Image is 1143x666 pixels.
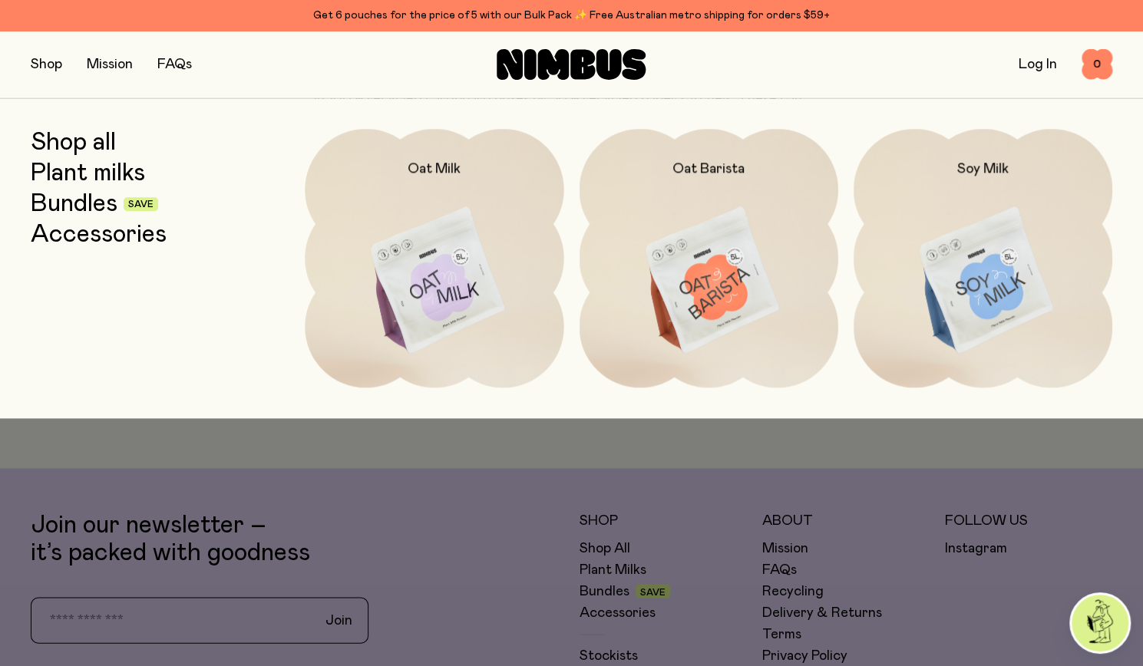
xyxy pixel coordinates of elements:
h2: Oat Milk [408,160,461,178]
a: FAQs [157,58,192,71]
a: Mission [87,58,133,71]
a: Soy Milk [854,129,1112,387]
img: agent [1072,595,1128,651]
div: Get 6 pouches for the price of 5 with our Bulk Pack ✨ Free Australian metro shipping for orders $59+ [31,6,1112,25]
a: Plant milks [31,160,145,187]
h2: Soy Milk [957,160,1009,178]
button: 0 [1082,49,1112,80]
a: Shop all [31,129,116,157]
a: Accessories [31,221,167,249]
a: Oat Milk [305,129,563,387]
a: Oat Barista [580,129,838,387]
a: Log In [1019,58,1057,71]
span: Save [128,200,154,209]
a: Bundles [31,190,117,218]
h2: Oat Barista [672,160,745,178]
